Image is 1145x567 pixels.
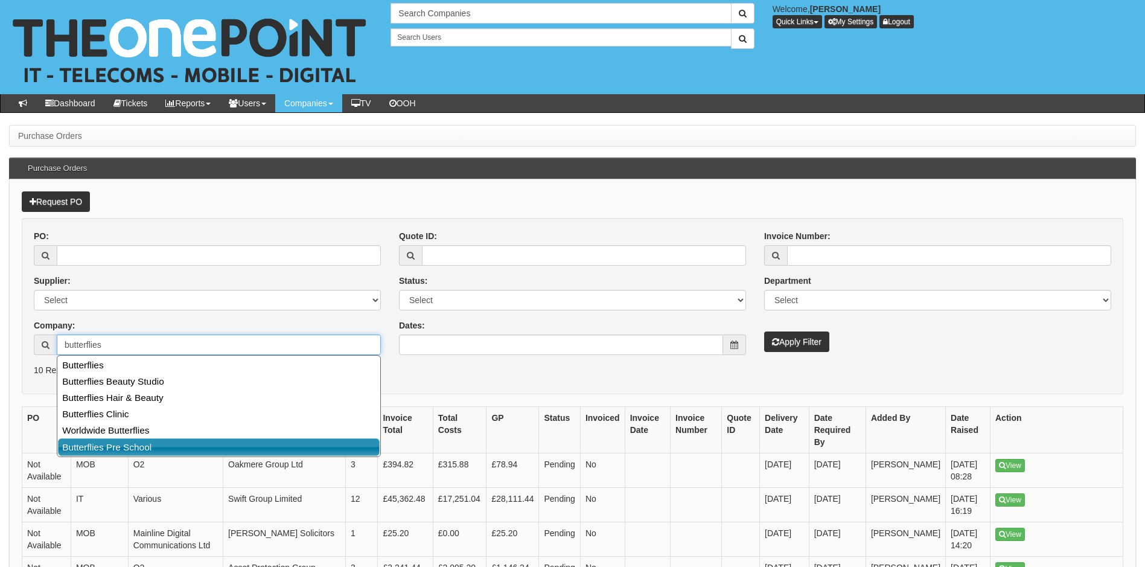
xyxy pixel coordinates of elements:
[539,488,580,522] td: Pending
[128,488,223,522] td: Various
[486,407,539,453] th: GP
[580,453,625,488] td: No
[990,407,1123,453] th: Action
[760,453,809,488] td: [DATE]
[995,459,1025,472] a: View
[809,453,866,488] td: [DATE]
[995,528,1025,541] a: View
[34,275,71,287] label: Supplier:
[486,488,539,522] td: £28,111.44
[433,453,486,488] td: £315.88
[810,4,881,14] b: [PERSON_NAME]
[760,488,809,522] td: [DATE]
[866,522,945,557] td: [PERSON_NAME]
[866,488,945,522] td: [PERSON_NAME]
[809,407,866,453] th: Date Required By
[59,373,379,389] a: Butterflies Beauty Studio
[345,522,378,557] td: 1
[580,522,625,557] td: No
[764,230,831,242] label: Invoice Number:
[378,407,433,453] th: Invoice Total
[34,364,1111,376] p: 10 Results
[760,407,809,453] th: Delivery Date
[275,94,342,112] a: Companies
[824,15,878,28] a: My Settings
[220,94,275,112] a: Users
[399,230,437,242] label: Quote ID:
[59,357,379,373] a: Butterflies
[345,488,378,522] td: 12
[223,488,346,522] td: Swift Group Limited
[879,15,914,28] a: Logout
[104,94,157,112] a: Tickets
[946,522,990,557] td: [DATE] 14:20
[580,488,625,522] td: No
[378,488,433,522] td: £45,362.48
[391,28,731,46] input: Search Users
[391,3,731,24] input: Search Companies
[764,332,829,352] button: Apply Filter
[433,488,486,522] td: £17,251.04
[345,453,378,488] td: 3
[764,3,1145,28] div: Welcome,
[223,453,346,488] td: Oakmere Group Ltd
[58,438,380,456] a: Butterflies Pre School
[399,319,425,332] label: Dates:
[773,15,822,28] button: Quick Links
[433,522,486,557] td: £0.00
[378,522,433,557] td: £25.20
[342,94,380,112] a: TV
[580,407,625,453] th: Invoiced
[866,407,945,453] th: Added By
[946,453,990,488] td: [DATE] 08:28
[59,406,379,422] a: Butterflies Clinic
[995,493,1025,507] a: View
[671,407,722,453] th: Invoice Number
[34,319,75,332] label: Company:
[59,422,379,438] a: Worldwide Butterflies
[156,94,220,112] a: Reports
[22,158,93,179] h3: Purchase Orders
[946,407,990,453] th: Date Raised
[378,453,433,488] td: £394.82
[22,488,71,522] td: Not Available
[539,407,580,453] th: Status
[625,407,670,453] th: Invoice Date
[22,522,71,557] td: Not Available
[59,389,379,406] a: Butterflies Hair & Beauty
[539,453,580,488] td: Pending
[399,275,427,287] label: Status:
[380,94,425,112] a: OOH
[486,453,539,488] td: £78.94
[71,522,128,557] td: MOB
[22,191,90,212] a: Request PO
[433,407,486,453] th: Total Costs
[34,230,49,242] label: PO:
[946,488,990,522] td: [DATE] 16:19
[71,488,128,522] td: IT
[866,453,945,488] td: [PERSON_NAME]
[809,488,866,522] td: [DATE]
[22,407,71,453] th: PO
[722,407,760,453] th: Quote ID
[71,453,128,488] td: MOB
[760,522,809,557] td: [DATE]
[764,275,811,287] label: Department
[809,522,866,557] td: [DATE]
[128,453,223,488] td: O2
[128,522,223,557] td: Mainline Digital Communications Ltd
[36,94,104,112] a: Dashboard
[18,130,82,142] li: Purchase Orders
[22,453,71,488] td: Not Available
[539,522,580,557] td: Pending
[223,522,346,557] td: [PERSON_NAME] Solicitors
[486,522,539,557] td: £25.20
